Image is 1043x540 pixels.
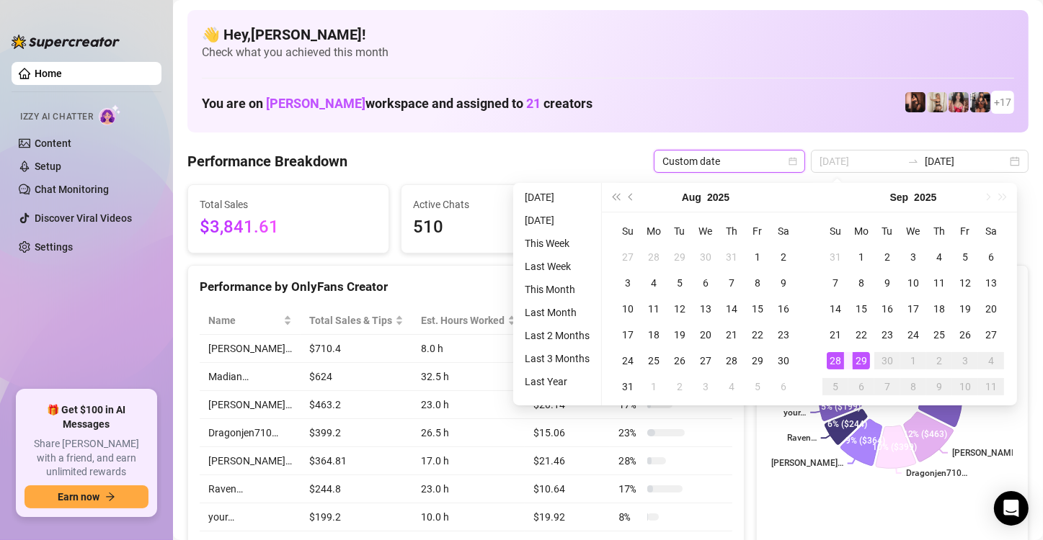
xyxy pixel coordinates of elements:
[957,300,974,318] div: 19
[641,270,667,296] td: 2025-08-04
[900,218,926,244] th: We
[723,378,740,395] div: 4
[914,183,936,212] button: Choose a year
[519,212,595,229] li: [DATE]
[900,374,926,400] td: 2025-10-08
[749,378,766,395] div: 5
[697,274,714,292] div: 6
[58,491,99,503] span: Earn now
[200,197,377,212] span: Total Sales
[693,218,719,244] th: We
[827,378,844,395] div: 5
[982,248,1000,266] div: 6
[905,352,922,369] div: 1
[608,183,623,212] button: Last year (Control + left)
[822,218,848,244] th: Su
[952,348,978,374] td: 2025-10-03
[200,277,732,297] div: Performance by OnlyFans Creator
[957,326,974,343] div: 26
[641,244,667,270] td: 2025-07-28
[693,270,719,296] td: 2025-08-06
[952,270,978,296] td: 2025-09-12
[719,348,745,374] td: 2025-08-28
[827,248,844,266] div: 31
[200,335,301,363] td: [PERSON_NAME]…
[900,322,926,348] td: 2025-09-24
[412,419,525,447] td: 26.5 h
[771,348,796,374] td: 2025-08-30
[301,335,412,363] td: $710.4
[827,274,844,292] div: 7
[301,391,412,419] td: $463.2
[667,296,693,322] td: 2025-08-12
[645,326,662,343] div: 18
[697,352,714,369] div: 27
[771,218,796,244] th: Sa
[682,183,701,212] button: Choose a month
[301,307,412,335] th: Total Sales & Tips
[952,322,978,348] td: 2025-09-26
[671,352,688,369] div: 26
[200,475,301,503] td: Raven…
[519,350,595,367] li: Last 3 Months
[900,270,926,296] td: 2025-09-10
[519,281,595,298] li: This Month
[900,296,926,322] td: 2025-09-17
[667,374,693,400] td: 2025-09-02
[926,270,952,296] td: 2025-09-11
[187,151,347,171] h4: Performance Breakdown
[619,274,636,292] div: 3
[978,296,1004,322] td: 2025-09-20
[925,153,1007,169] input: End date
[526,96,541,111] span: 21
[890,183,909,212] button: Choose a month
[662,150,796,172] span: Custom date
[697,378,714,395] div: 3
[775,248,792,266] div: 2
[874,322,900,348] td: 2025-09-23
[618,425,642,441] span: 23 %
[775,300,792,318] div: 16
[905,378,922,395] div: 8
[623,183,639,212] button: Previous month (PageUp)
[749,352,766,369] div: 29
[822,374,848,400] td: 2025-10-05
[723,248,740,266] div: 31
[822,270,848,296] td: 2025-09-07
[771,296,796,322] td: 2025-08-16
[952,448,1024,458] text: [PERSON_NAME]…
[848,218,874,244] th: Mo
[978,218,1004,244] th: Sa
[519,373,595,390] li: Last Year
[874,218,900,244] th: Tu
[827,300,844,318] div: 14
[957,274,974,292] div: 12
[874,348,900,374] td: 2025-09-30
[266,96,365,111] span: [PERSON_NAME]
[926,296,952,322] td: 2025-09-18
[952,218,978,244] th: Fr
[615,348,641,374] td: 2025-08-24
[848,348,874,374] td: 2025-09-29
[848,270,874,296] td: 2025-09-08
[848,374,874,400] td: 2025-10-06
[412,447,525,475] td: 17.0 h
[200,391,301,419] td: [PERSON_NAME]…
[907,156,919,167] span: swap-right
[412,503,525,531] td: 10.0 h
[900,348,926,374] td: 2025-10-01
[723,326,740,343] div: 21
[957,248,974,266] div: 5
[421,312,505,328] div: Est. Hours Worked
[200,307,301,335] th: Name
[707,183,729,212] button: Choose a year
[645,274,662,292] div: 4
[667,244,693,270] td: 2025-07-29
[982,378,1000,395] div: 11
[35,184,109,195] a: Chat Monitoring
[745,374,771,400] td: 2025-09-05
[723,274,740,292] div: 7
[615,322,641,348] td: 2025-08-17
[994,491,1029,526] div: Open Intercom Messenger
[35,161,61,172] a: Setup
